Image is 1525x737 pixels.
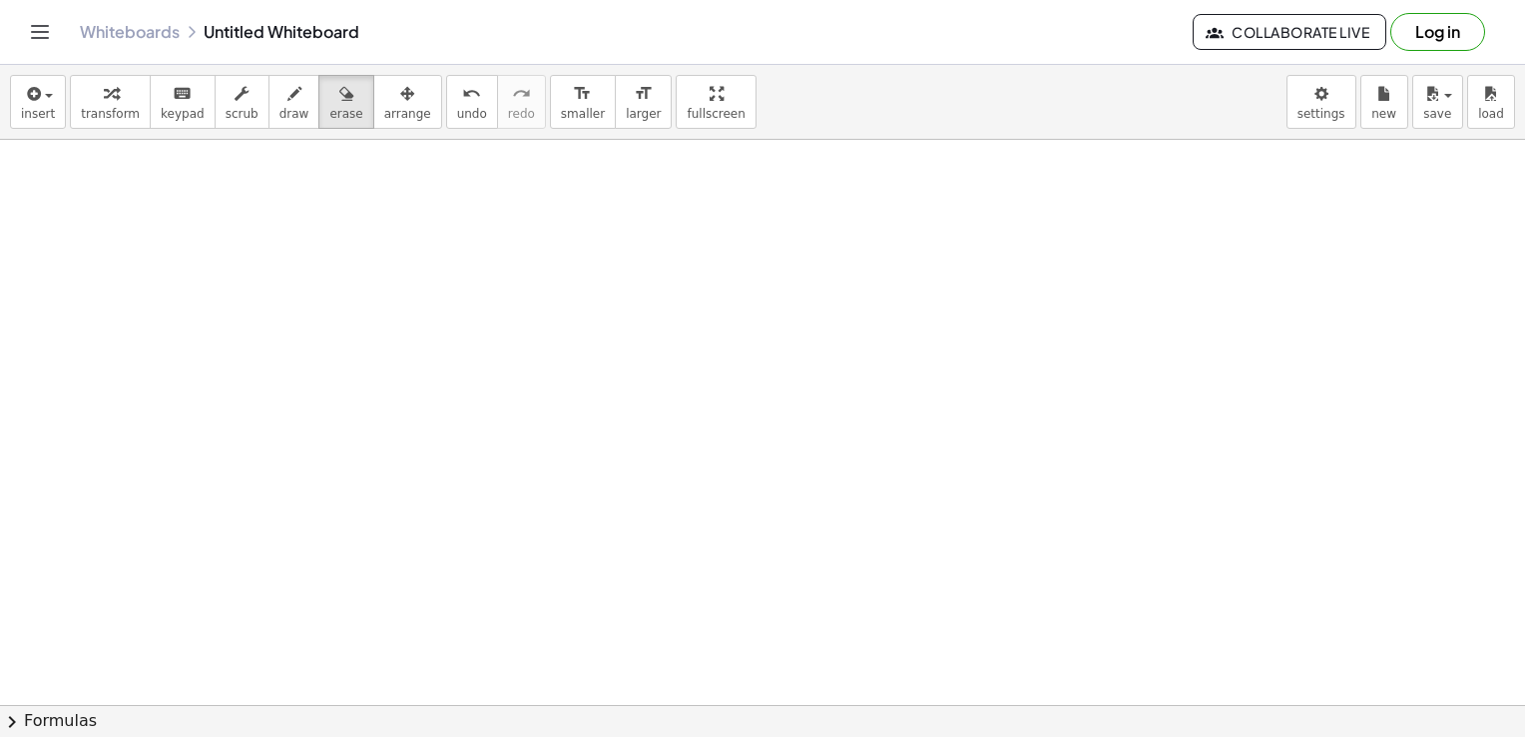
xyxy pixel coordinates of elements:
button: Toggle navigation [24,16,56,48]
a: Whiteboards [80,22,180,42]
button: redoredo [497,75,546,129]
button: settings [1286,75,1356,129]
span: keypad [161,107,205,121]
span: transform [81,107,140,121]
button: erase [318,75,373,129]
span: fullscreen [687,107,745,121]
span: insert [21,107,55,121]
span: erase [329,107,362,121]
button: arrange [373,75,442,129]
button: draw [268,75,320,129]
button: Collaborate Live [1193,14,1386,50]
button: keyboardkeypad [150,75,216,129]
i: format_size [573,82,592,106]
i: redo [512,82,531,106]
span: save [1423,107,1451,121]
span: Collaborate Live [1210,23,1369,41]
span: redo [508,107,535,121]
span: settings [1297,107,1345,121]
button: format_sizelarger [615,75,672,129]
button: Log in [1390,13,1485,51]
button: load [1467,75,1515,129]
i: keyboard [173,82,192,106]
span: load [1478,107,1504,121]
button: scrub [215,75,269,129]
i: format_size [634,82,653,106]
button: undoundo [446,75,498,129]
span: draw [279,107,309,121]
span: smaller [561,107,605,121]
button: format_sizesmaller [550,75,616,129]
span: undo [457,107,487,121]
span: scrub [226,107,258,121]
span: new [1371,107,1396,121]
button: fullscreen [676,75,756,129]
button: insert [10,75,66,129]
i: undo [462,82,481,106]
button: new [1360,75,1408,129]
span: larger [626,107,661,121]
button: transform [70,75,151,129]
button: save [1412,75,1463,129]
span: arrange [384,107,431,121]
